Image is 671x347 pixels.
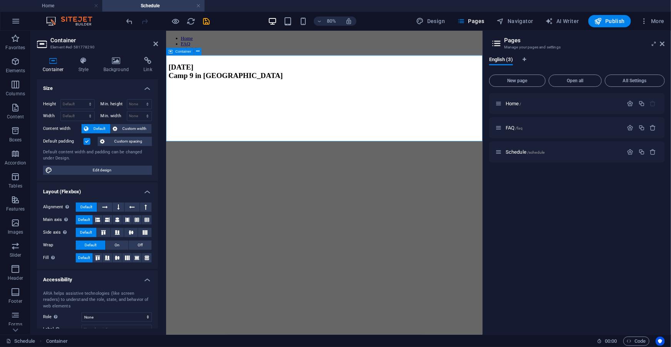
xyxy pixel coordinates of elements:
[627,149,634,155] div: Settings
[627,100,634,107] div: Settings
[650,149,656,155] div: Remove
[85,241,97,250] span: Default
[107,137,150,146] span: Custom spacing
[55,166,150,175] span: Edit design
[186,17,196,26] button: reload
[43,166,152,175] button: Edit design
[638,149,645,155] div: Duplicate
[46,337,68,346] nav: breadcrumb
[6,68,25,74] p: Elements
[493,78,542,83] span: New page
[489,57,665,71] div: Language Tabs
[605,337,617,346] span: 00 00
[546,17,579,25] span: AI Writer
[187,17,196,26] i: Reload page
[129,241,152,250] button: Off
[43,203,76,212] label: Alignment
[43,137,83,146] label: Default padding
[37,79,158,93] h4: Size
[138,57,158,73] h4: Link
[115,241,120,250] span: On
[37,271,158,284] h4: Accessibility
[43,241,76,250] label: Wrap
[43,114,60,118] label: Width
[98,137,152,146] button: Custom spacing
[594,17,625,25] span: Publish
[91,124,108,133] span: Default
[138,241,143,250] span: Off
[6,206,25,212] p: Features
[76,228,97,237] button: Default
[650,100,656,107] div: The startpage cannot be deleted
[43,124,82,133] label: Content width
[43,215,76,224] label: Main axis
[76,253,93,262] button: Default
[504,37,665,44] h2: Pages
[503,149,623,154] div: Schedule/schedule
[637,15,668,27] button: More
[588,15,631,27] button: Publish
[597,337,617,346] h6: Session time
[608,78,661,83] span: All Settings
[80,228,92,237] span: Default
[37,183,158,196] h4: Layout (Flexbox)
[413,15,448,27] div: Design (Ctrl+Alt+Y)
[506,125,523,131] span: FAQ
[202,17,211,26] i: Save (Ctrl+S)
[101,114,127,118] label: Min. width
[43,312,60,321] span: Role
[503,101,623,106] div: Home/
[345,18,352,25] i: On resize automatically adjust zoom level to fit chosen device.
[650,125,656,131] div: Remove
[457,17,484,25] span: Pages
[202,17,211,26] button: save
[416,17,445,25] span: Design
[171,17,180,26] button: Click here to leave preview mode and continue editing
[46,337,68,346] span: Click to select. Double-click to edit
[494,15,536,27] button: Navigator
[503,125,623,130] div: FAQ/faq
[605,75,665,87] button: All Settings
[111,124,152,133] button: Custom width
[314,17,341,26] button: 80%
[43,325,82,334] label: Label
[413,15,448,27] button: Design
[552,78,598,83] span: Open all
[6,91,25,97] p: Columns
[610,338,611,344] span: :
[82,325,152,334] input: Use a descriptive name
[504,44,649,51] h3: Manage your pages and settings
[78,253,90,262] span: Default
[76,215,93,224] button: Default
[527,150,544,154] span: /schedule
[43,102,60,106] label: Height
[549,75,602,87] button: Open all
[9,137,22,143] p: Boxes
[5,45,25,51] p: Favorites
[325,17,338,26] h6: 80%
[8,229,23,235] p: Images
[5,160,26,166] p: Accordion
[8,183,22,189] p: Tables
[125,17,134,26] button: undo
[43,291,152,310] div: ARIA helps assistive technologies (like screen readers) to understand the role, state, and behavi...
[638,100,645,107] div: Duplicate
[516,126,523,130] span: /faq
[101,102,127,106] label: Min. height
[43,228,76,237] label: Side axis
[80,203,92,212] span: Default
[656,337,665,346] button: Usercentrics
[638,125,645,131] div: Duplicate
[73,57,98,73] h4: Style
[623,337,649,346] button: Code
[43,253,76,262] label: Fill
[44,17,102,26] img: Editor Logo
[520,102,521,106] span: /
[489,75,546,87] button: New page
[627,125,634,131] div: Settings
[8,321,22,327] p: Forms
[125,17,134,26] i: Undo: Edit headline (Ctrl+Z)
[506,101,521,106] span: Home
[506,149,544,155] span: Schedule
[489,55,513,66] span: English (3)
